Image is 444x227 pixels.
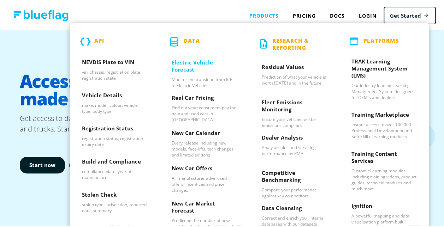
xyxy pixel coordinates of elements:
[249,127,339,162] a: Dealer Analysis - Analyse sales and servicing performance by PMA
[70,151,159,184] a: Build and Compliance - compliance plate, year of manufacture
[384,5,436,23] a: Get Started
[70,52,159,85] a: NEVDIS Plate to VIN - vin, chassis, registration plate, registration state
[262,143,327,155] p: Analyse sales and servicing performance by PMA
[184,36,200,45] p: Data
[82,200,147,212] p: stolen type, jurisdiction, reported date, summary
[20,155,65,172] a: Start now
[351,201,416,211] h3: Ignition
[351,120,416,138] p: Instant access to over 100,000 Professional Development and Soft Skill eLearning modules
[69,160,104,168] a: Contact sales
[249,92,339,127] a: Fleet Emissions Monitoring - Ensure your vehicles will be emissions compliant
[351,81,416,99] p: Our industry leading Learning Management System designed for OEM's and dealers
[82,190,147,200] h3: Stolen Check
[82,134,147,146] p: registration status, registration expiry date
[159,158,249,193] a: New Car Offers - All manufacturer advertised offers, incentives and price changes
[262,185,327,197] p: Compare your performance against key competitors
[351,166,416,190] p: Custom eLearning modules, including training videos, product guides, technical modules and much more
[172,75,237,87] p: Monitor the transition from ICE to Electric Vehicles
[82,90,147,101] h3: Vehicle Details
[20,112,225,133] p: Get access to data for millions of Australian cars, motorbikes and trucks. Start building with Bl...
[82,123,147,134] h3: Registration Status
[262,73,327,85] p: Prediction of what your vehicle is worth [DATE] and in the future
[13,9,69,20] img: Blue Flag logo
[262,62,327,73] h3: Residual Values
[242,7,286,22] div: Products
[70,85,159,118] a: Vehicle Details - make, model, colour, vehicle type, body type
[159,123,249,158] a: New Car Calendar - Every release including new models, face-lifts, tech changes and limited editions
[262,203,327,214] h3: Data Cleansing
[82,57,147,68] h3: NEVDIS Plate to VIN
[363,36,399,44] p: PLATFORMS
[339,143,429,196] a: Training Content Services - Custom eLearning modules, including training videos, product guides, ...
[351,56,416,81] h3: TRAK Learning Management System (LMS)
[262,115,327,127] p: Ensure your vehicles will be emissions compliant
[172,139,237,157] p: Every release including new models, face-lifts, tech changes and limited editions
[70,118,159,151] a: Registration Status - registration status, registration expiry date
[249,162,339,198] a: Competitive Benchmarking - Compare your performance against key competitors
[172,198,237,216] h3: New Car Market Forecast
[249,57,339,92] a: Residual Values - Prediction of what your vehicle is worth today and in the future
[82,101,147,113] p: make, model, colour, vehicle type, body type
[172,57,237,75] h3: Electric Vehicle Forecast
[339,51,429,104] a: TRAK Learning Management System (LMS) - Our industry leading Learning Management System designed ...
[351,110,416,120] h3: Training Marketplace
[262,214,327,226] p: Correct and enrich your internal databases with our datasets
[339,104,429,143] a: Training Marketplace - Instant access to over 100,000 Professional Development and Soft Skill eLe...
[172,93,237,103] h3: Real Car Pricing
[286,7,323,22] a: Pricing
[262,97,327,115] h3: Fleet Emissions Monitoring
[172,163,237,174] h3: New Car Offers
[159,52,249,87] a: Electric Vehicle Forecast - Monitor the transition from ICE to Electric Vehicles
[20,65,225,112] h1: Access to vehicle data, made simple
[82,167,147,179] p: compliance plate, year of manufacture
[351,149,416,166] h3: Training Content Services
[94,36,104,45] p: API
[172,174,237,192] p: All manufacturer advertised offers, incentives and price changes
[352,7,384,22] a: Login to Blue Flag application
[262,133,327,143] h3: Dealer Analysis
[172,103,237,121] p: Find out what consumers pay for new and used cars in [GEOGRAPHIC_DATA]
[262,168,327,185] h3: Competitive Benchmarking
[272,36,339,50] p: Research & Reporting
[70,184,159,217] a: Stolen Check - stolen type, jurisdiction, reported date, summary
[82,157,147,167] h3: Build and Compliance
[172,128,237,139] h3: New Car Calendar
[159,87,249,123] a: Real Car Pricing - Find out what consumers pay for new and used cars in Australia
[82,68,147,80] p: vin, chassis, registration plate, registration state
[323,7,352,22] a: Docs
